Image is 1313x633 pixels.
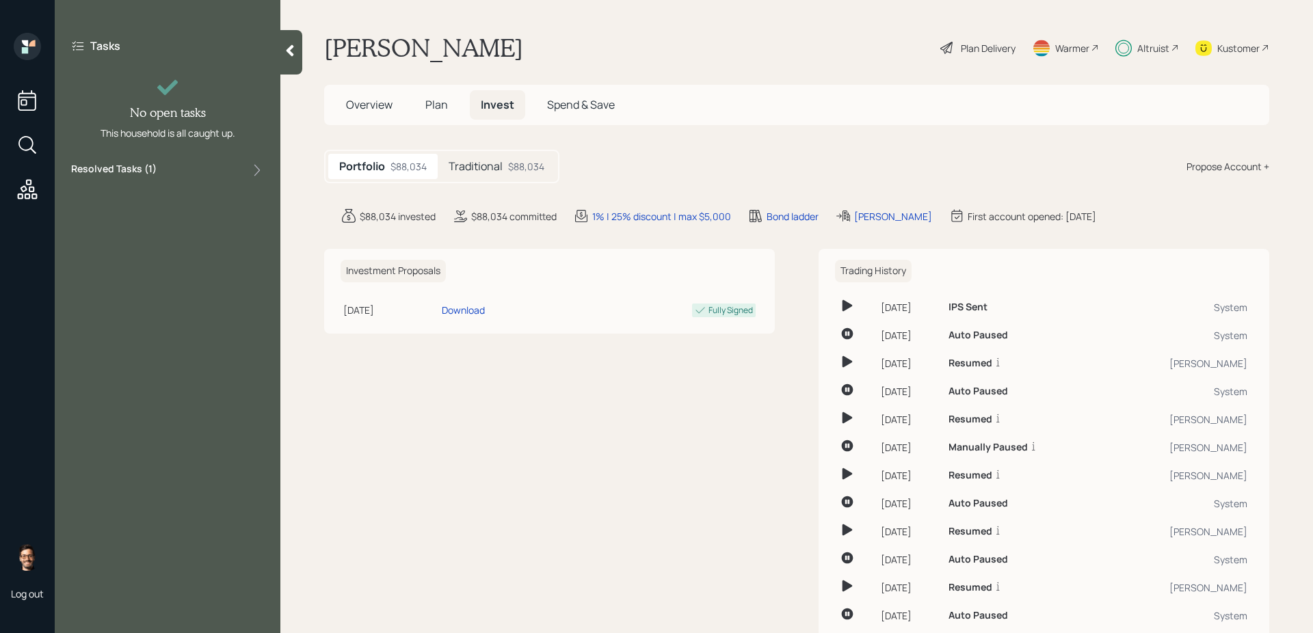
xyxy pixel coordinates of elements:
[343,303,436,317] div: [DATE]
[949,386,1008,397] h6: Auto Paused
[130,105,206,120] h4: No open tasks
[949,442,1028,453] h6: Manually Paused
[324,33,523,63] h1: [PERSON_NAME]
[881,328,938,342] div: [DATE]
[1113,412,1247,427] div: [PERSON_NAME]
[949,329,1008,341] h6: Auto Paused
[949,498,1008,509] h6: Auto Paused
[360,209,436,224] div: $88,034 invested
[425,97,448,112] span: Plan
[767,209,819,224] div: Bond ladder
[1217,41,1260,55] div: Kustomer
[1186,159,1269,174] div: Propose Account +
[881,552,938,567] div: [DATE]
[881,440,938,455] div: [DATE]
[881,412,938,427] div: [DATE]
[341,260,446,282] h6: Investment Proposals
[592,209,731,224] div: 1% | 25% discount | max $5,000
[949,358,992,369] h6: Resumed
[1113,524,1247,539] div: [PERSON_NAME]
[449,160,503,173] h5: Traditional
[949,470,992,481] h6: Resumed
[11,587,44,600] div: Log out
[1113,440,1247,455] div: [PERSON_NAME]
[949,582,992,593] h6: Resumed
[949,610,1008,621] h6: Auto Paused
[1113,552,1247,567] div: System
[1055,41,1089,55] div: Warmer
[708,304,753,316] div: Fully Signed
[339,160,385,173] h5: Portfolio
[854,209,932,224] div: [PERSON_NAME]
[968,209,1096,224] div: First account opened: [DATE]
[881,384,938,399] div: [DATE]
[1113,384,1247,399] div: System
[346,97,393,112] span: Overview
[1113,468,1247,483] div: [PERSON_NAME]
[481,97,514,112] span: Invest
[949,554,1008,565] h6: Auto Paused
[1113,580,1247,595] div: [PERSON_NAME]
[1113,496,1247,511] div: System
[949,414,992,425] h6: Resumed
[390,159,427,174] div: $88,034
[1137,41,1169,55] div: Altruist
[881,300,938,314] div: [DATE]
[90,38,120,53] label: Tasks
[1113,356,1247,371] div: [PERSON_NAME]
[881,496,938,511] div: [DATE]
[547,97,615,112] span: Spend & Save
[442,303,485,317] div: Download
[101,126,235,140] div: This household is all caught up.
[1113,300,1247,314] div: System
[508,159,544,174] div: $88,034
[471,209,557,224] div: $88,034 committed
[1113,328,1247,342] div: System
[881,608,938,623] div: [DATE]
[881,580,938,595] div: [DATE]
[14,543,41,571] img: sami-boghos-headshot.png
[71,162,157,178] label: Resolved Tasks ( 1 )
[961,41,1016,55] div: Plan Delivery
[949,526,992,537] h6: Resumed
[881,524,938,539] div: [DATE]
[1113,608,1247,623] div: System
[881,356,938,371] div: [DATE]
[835,260,912,282] h6: Trading History
[949,301,987,313] h6: IPS Sent
[881,468,938,483] div: [DATE]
